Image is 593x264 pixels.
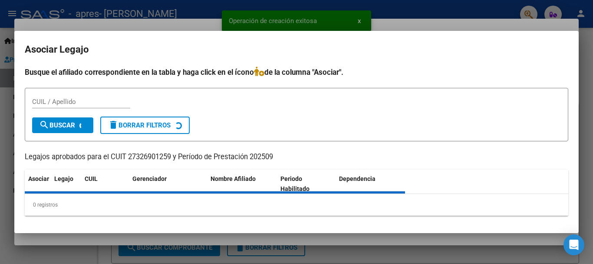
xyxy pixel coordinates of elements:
mat-icon: delete [108,120,119,130]
mat-icon: search [39,120,49,130]
button: Borrar Filtros [100,117,190,134]
datatable-header-cell: Periodo Habilitado [277,170,336,198]
h4: Busque el afiliado correspondiente en la tabla y haga click en el ícono de la columna "Asociar". [25,67,568,78]
button: Buscar [32,117,93,133]
p: Legajos aprobados para el CUIT 27326901259 y Período de Prestación 202509 [25,152,568,163]
span: Legajo [54,175,73,182]
span: Asociar [28,175,49,182]
span: Gerenciador [132,175,167,182]
h2: Asociar Legajo [25,41,568,58]
span: Dependencia [339,175,376,182]
span: Borrar Filtros [108,121,171,129]
datatable-header-cell: Nombre Afiliado [207,170,277,198]
div: Open Intercom Messenger [563,234,584,255]
span: Nombre Afiliado [211,175,256,182]
datatable-header-cell: Legajo [51,170,81,198]
span: Periodo Habilitado [280,175,310,192]
datatable-header-cell: CUIL [81,170,129,198]
div: 0 registros [25,194,568,216]
datatable-header-cell: Dependencia [336,170,405,198]
datatable-header-cell: Gerenciador [129,170,207,198]
datatable-header-cell: Asociar [25,170,51,198]
span: Buscar [39,121,75,129]
span: CUIL [85,175,98,182]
